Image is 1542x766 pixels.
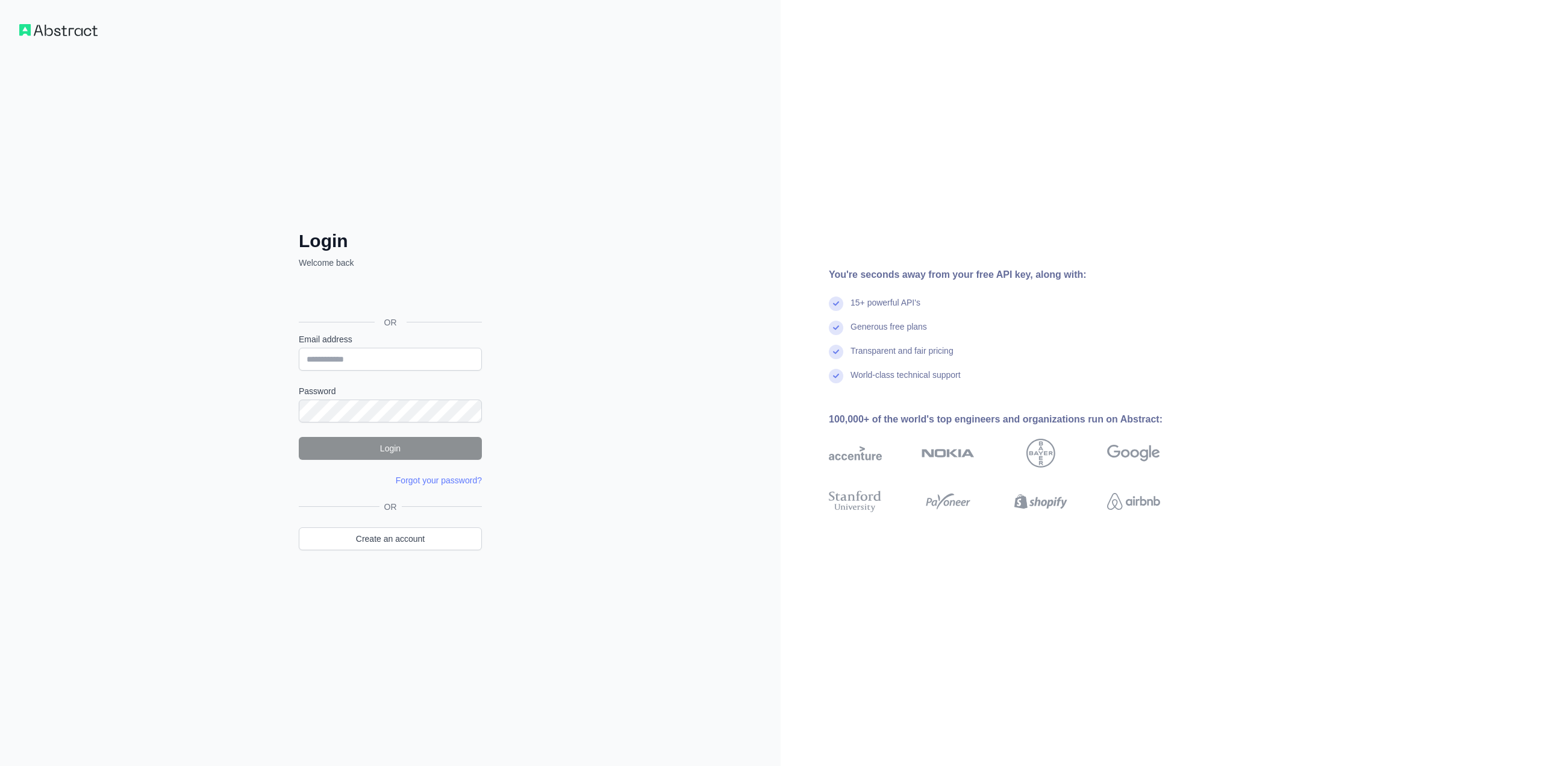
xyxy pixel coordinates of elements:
img: nokia [922,439,975,468]
div: You're seconds away from your free API key, along with: [829,268,1199,282]
img: Workflow [19,24,98,36]
span: OR [379,501,402,513]
span: OR [375,316,407,328]
p: Welcome back [299,257,482,269]
label: Password [299,385,482,397]
img: check mark [829,297,843,311]
a: Create an account [299,527,482,550]
h2: Login [299,230,482,252]
img: payoneer [922,488,975,515]
div: 100,000+ of the world's top engineers and organizations run on Abstract: [829,412,1199,427]
label: Email address [299,333,482,345]
button: Login [299,437,482,460]
a: Forgot your password? [396,476,482,485]
img: bayer [1026,439,1055,468]
img: stanford university [829,488,882,515]
img: check mark [829,345,843,359]
img: google [1107,439,1160,468]
img: airbnb [1107,488,1160,515]
div: Generous free plans [851,321,927,345]
div: 15+ powerful API's [851,297,920,321]
iframe: Sign in with Google Button [293,282,485,309]
img: check mark [829,369,843,383]
div: World-class technical support [851,369,961,393]
img: shopify [1014,488,1067,515]
img: check mark [829,321,843,335]
img: accenture [829,439,882,468]
div: Transparent and fair pricing [851,345,954,369]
